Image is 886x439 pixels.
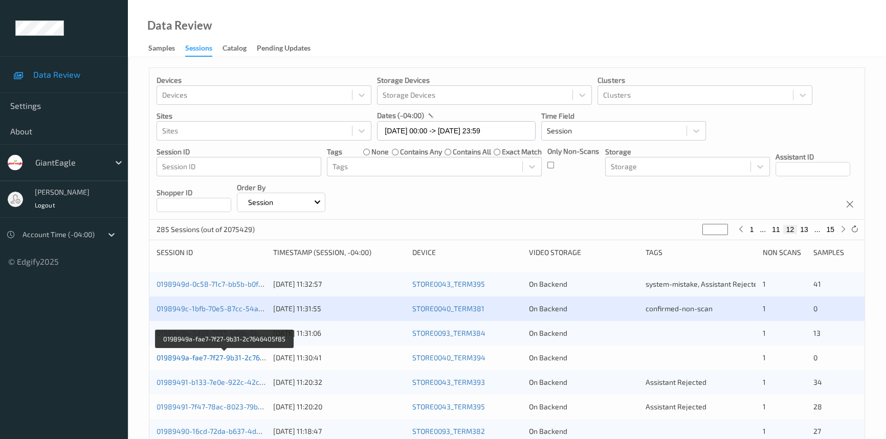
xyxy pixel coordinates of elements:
a: STORE0093_TERM382 [412,427,485,435]
div: On Backend [529,279,638,289]
span: 1 [763,280,766,288]
button: 13 [797,225,811,234]
div: On Backend [529,328,638,338]
a: STORE0040_TERM394 [412,353,485,362]
button: 11 [769,225,783,234]
button: 12 [783,225,798,234]
p: Assistant ID [776,152,850,162]
span: 0 [813,304,817,313]
p: Only Non-Scans [547,146,599,156]
div: Pending Updates [257,43,311,56]
a: 0198949b-5d38-7055-b9db-5b36ce71188e [157,329,297,337]
div: [DATE] 11:31:55 [273,304,405,314]
div: Catalog [223,43,247,56]
span: Assistant Rejected [646,402,706,411]
span: 1 [763,329,766,337]
p: 285 Sessions (out of 2075429) [157,224,255,235]
div: [DATE] 11:32:57 [273,279,405,289]
div: [DATE] 11:20:20 [273,402,405,412]
span: 1 [763,402,766,411]
p: Storage [605,147,770,157]
span: 13 [813,329,821,337]
p: dates (-04:00) [377,110,424,121]
a: 0198949c-1bfb-70e5-87cc-54aaa819d7cf [157,304,292,313]
a: 01989491-b133-7e0e-922c-42c83d151a13 [157,378,294,386]
a: Catalog [223,41,257,56]
a: Pending Updates [257,41,321,56]
div: [DATE] 11:31:06 [273,328,405,338]
p: Storage Devices [377,75,592,85]
p: Order By [237,182,325,193]
a: STORE0093_TERM384 [412,329,485,337]
a: STORE0043_TERM393 [412,378,485,386]
span: Assistant Rejected [646,378,706,386]
p: Sites [157,111,371,121]
div: Sessions [185,43,212,57]
a: 0198949d-0c58-71c7-bb5b-b0f6b67b5366 [157,280,295,288]
a: 01989490-16cd-72da-b637-4da32faa330d [157,427,296,435]
div: On Backend [529,353,638,363]
label: none [371,147,389,157]
span: 28 [813,402,822,411]
span: system-mistake, Assistant Rejected, Unusual activity [646,280,816,288]
a: STORE0043_TERM395 [412,402,485,411]
a: STORE0040_TERM381 [412,304,484,313]
span: 41 [813,280,821,288]
button: ... [811,225,824,234]
a: Samples [148,41,185,56]
div: [DATE] 11:20:32 [273,377,405,387]
span: 27 [813,427,821,435]
p: Time Field [541,111,706,121]
span: 1 [763,378,766,386]
button: ... [757,225,769,234]
p: Shopper ID [157,188,231,198]
div: Samples [813,247,857,258]
div: Device [412,247,522,258]
div: Timestamp (Session, -04:00) [273,247,405,258]
span: 0 [813,353,817,362]
span: 1 [763,353,766,362]
div: On Backend [529,402,638,412]
p: Session ID [157,147,321,157]
div: Tags [646,247,755,258]
a: STORE0043_TERM395 [412,280,485,288]
a: 01989491-7f47-78ac-8023-79b70d9eec70 [157,402,293,411]
div: [DATE] 11:30:41 [273,353,405,363]
div: [DATE] 11:18:47 [273,426,405,436]
label: contains any [400,147,441,157]
p: Devices [157,75,371,85]
span: 1 [763,427,766,435]
button: 1 [747,225,757,234]
label: exact match [502,147,542,157]
a: 0198949a-fae7-7f27-9b31-2c7646405f85 [157,353,293,362]
p: Clusters [597,75,812,85]
div: On Backend [529,377,638,387]
p: Tags [327,147,342,157]
span: 1 [763,304,766,313]
div: Non Scans [763,247,807,258]
label: contains all [453,147,491,157]
span: confirmed-non-scan [646,304,713,313]
p: Session [245,197,277,207]
button: 15 [823,225,837,234]
div: Video Storage [529,247,638,258]
div: Samples [148,43,175,56]
div: On Backend [529,304,638,314]
span: 34 [813,378,822,386]
div: Data Review [147,20,212,31]
div: Session ID [157,247,266,258]
div: On Backend [529,426,638,436]
a: Sessions [185,41,223,57]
